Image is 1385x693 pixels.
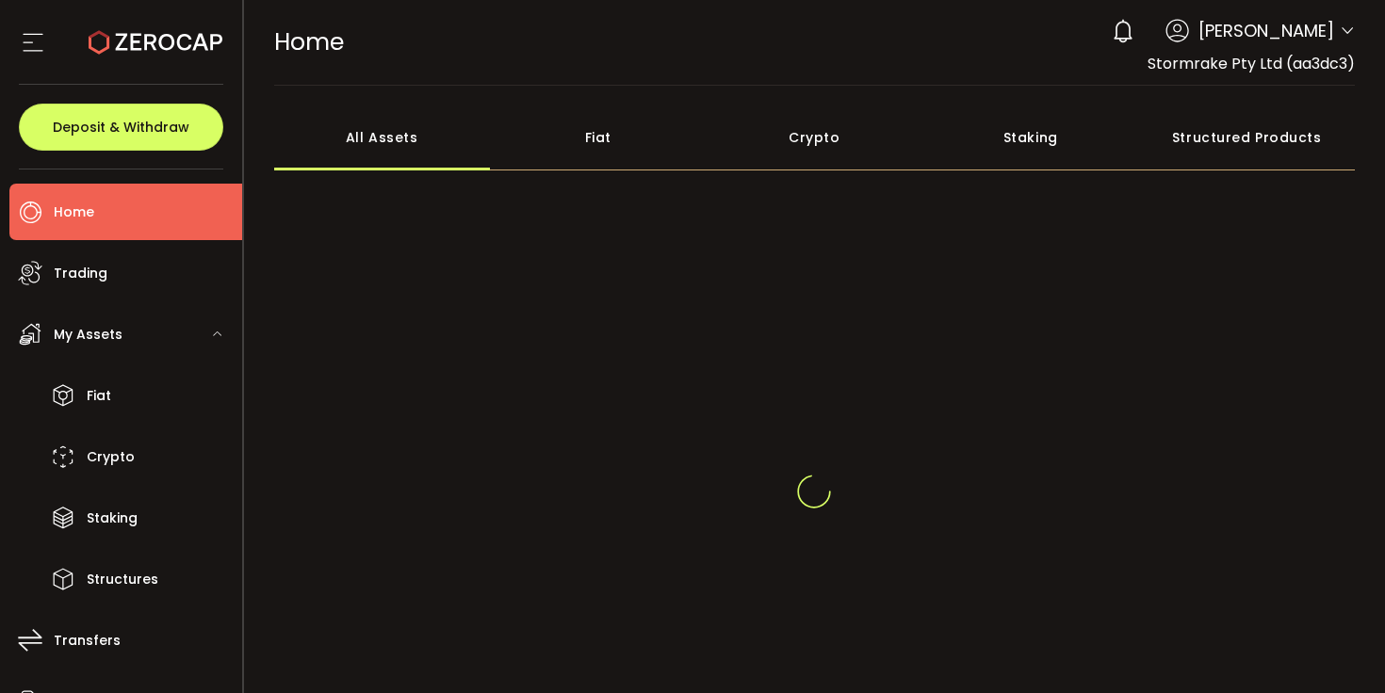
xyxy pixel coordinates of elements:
span: Crypto [87,443,135,471]
span: Transfers [54,627,121,654]
div: Staking [922,105,1139,170]
span: Staking [87,505,138,532]
span: My Assets [54,321,122,348]
div: Crypto [707,105,923,170]
span: Structures [87,566,158,593]
span: Home [274,25,344,58]
span: Trading [54,260,107,287]
span: Stormrake Pty Ltd (aa3dc3) [1148,53,1355,74]
span: [PERSON_NAME] [1198,18,1334,43]
span: Deposit & Withdraw [53,121,189,134]
div: Structured Products [1139,105,1356,170]
div: Fiat [490,105,707,170]
button: Deposit & Withdraw [19,104,223,151]
span: Home [54,199,94,226]
div: All Assets [274,105,491,170]
span: Fiat [87,382,111,410]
